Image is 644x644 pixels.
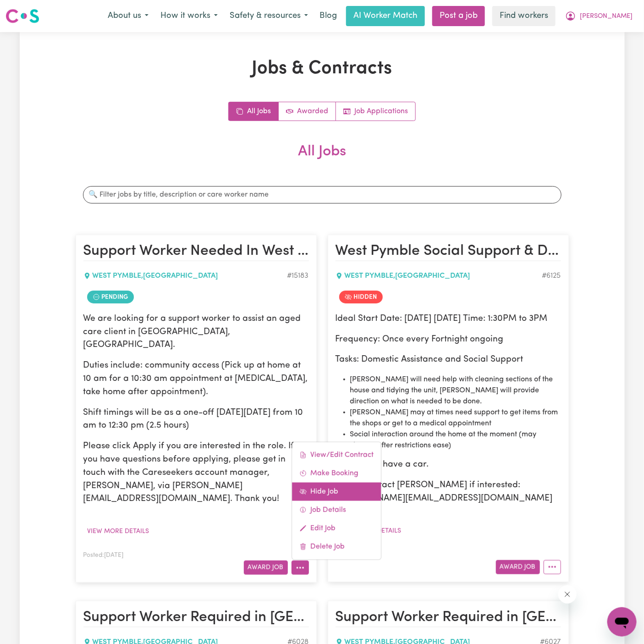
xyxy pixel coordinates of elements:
input: 🔍 Filter jobs by title, description or care worker name [83,186,561,204]
div: More options [292,442,381,560]
a: Edit Job [292,519,381,538]
span: Need any help? [6,6,55,14]
button: More options [292,561,309,575]
button: Award Job [244,561,288,575]
span: Job contract pending review by care worker [87,291,134,303]
a: AI Worker Match [346,6,425,26]
div: WEST PYMBLE , [GEOGRAPHIC_DATA] [83,270,287,281]
button: View more details [83,524,154,539]
p: Carer must have a car. [336,458,561,472]
a: All jobs [229,102,279,121]
h2: Support Worker Needed In West Pymble [83,242,309,261]
h1: Jobs & Contracts [76,58,569,80]
a: Hide Job [292,483,381,501]
li: [PERSON_NAME] may at times need support to get items from the shops or get to a medical appointment [350,407,561,429]
button: Award Job [496,560,540,574]
span: Posted: [DATE] [83,552,124,558]
p: Frequency: Once every Fortnight ongoing [336,333,561,347]
button: How it works [154,6,224,26]
p: Tasks: Domestic Assistance and Social Support [336,353,561,367]
a: Blog [314,6,342,26]
img: Careseekers logo [6,8,39,24]
h2: Support Worker Required in West Pymble, NSW [83,609,309,627]
div: WEST PYMBLE , [GEOGRAPHIC_DATA] [336,270,542,281]
p: Duties include: community access (Pick up at home at 10 am for a 10:30 am appointment at [MEDICAL... [83,359,309,399]
p: We are looking for a support worker to assist an aged care client in [GEOGRAPHIC_DATA], [GEOGRAPH... [83,313,309,352]
a: Make Booking [292,464,381,483]
li: [PERSON_NAME] will need help with cleaning sections of the house and tidying the unit, [PERSON_NA... [350,374,561,407]
a: Delete Job [292,538,381,556]
h2: Support Worker Required in West Pymble, NSW [336,609,561,627]
h2: All Jobs [76,143,569,175]
span: Job is hidden [339,291,383,303]
p: Please click Apply if you are interested in the role. If you have questions before applying, plea... [83,440,309,506]
a: Post a job [432,6,485,26]
a: Job Details [292,501,381,519]
a: Active jobs [279,102,336,121]
li: Social interaction around the home at the moment (may change after restrictions ease) [350,429,561,451]
div: Job ID #6125 [542,270,561,281]
iframe: Close message [558,585,577,604]
span: [PERSON_NAME] [580,11,633,22]
button: Safety & resources [224,6,314,26]
p: Ideal Start Date: [DATE] [DATE] Time: 1:30PM to 3PM [336,313,561,326]
button: About us [102,6,154,26]
div: Job ID #15183 [287,270,309,281]
a: Find workers [492,6,556,26]
p: Please contact [PERSON_NAME] if interested: [PERSON_NAME][EMAIL_ADDRESS][DOMAIN_NAME] [336,479,561,506]
iframe: Button to launch messaging window [607,607,637,637]
button: My Account [559,6,638,26]
a: Job applications [336,102,415,121]
a: Careseekers logo [6,6,39,27]
p: Shift timings will be as a one-off [DATE][DATE] from 10 am to 12:30 pm (2.5 hours) [83,407,309,433]
h2: West Pymble Social Support & Domestic Assistance [336,242,561,261]
button: More options [544,560,561,574]
a: View/Edit Contract [292,446,381,464]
